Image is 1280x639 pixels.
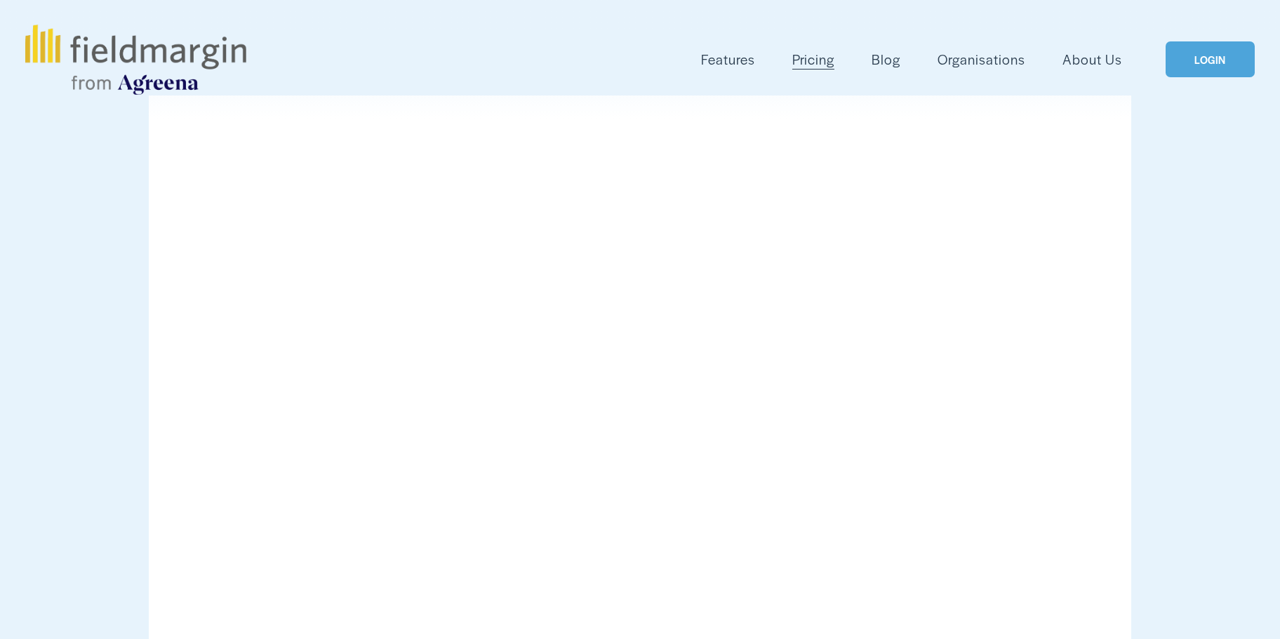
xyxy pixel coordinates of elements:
a: Organisations [938,48,1025,71]
a: Blog [872,48,900,71]
span: Features [701,49,755,70]
img: fieldmargin.com [25,25,246,95]
a: About Us [1062,48,1122,71]
a: LOGIN [1166,41,1254,77]
a: folder dropdown [701,48,755,71]
a: Pricing [792,48,834,71]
